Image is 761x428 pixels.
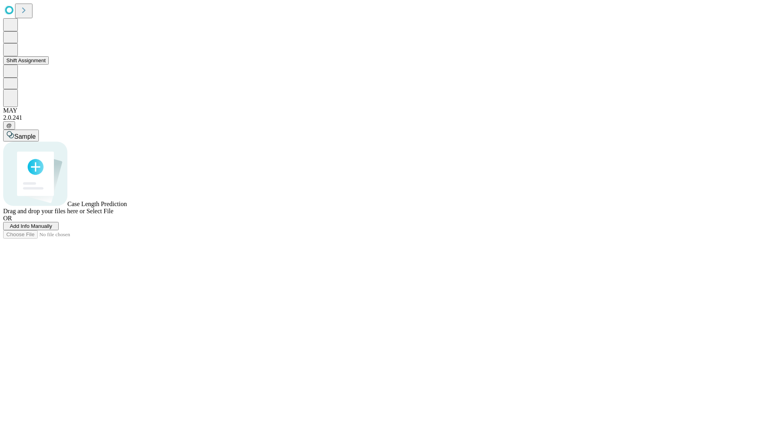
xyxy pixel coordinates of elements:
[3,208,85,214] span: Drag and drop your files here or
[3,56,49,65] button: Shift Assignment
[3,107,758,114] div: MAY
[86,208,113,214] span: Select File
[3,121,15,130] button: @
[67,201,127,207] span: Case Length Prediction
[10,223,52,229] span: Add Info Manually
[3,130,39,141] button: Sample
[3,114,758,121] div: 2.0.241
[14,133,36,140] span: Sample
[6,122,12,128] span: @
[3,215,12,222] span: OR
[3,222,59,230] button: Add Info Manually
